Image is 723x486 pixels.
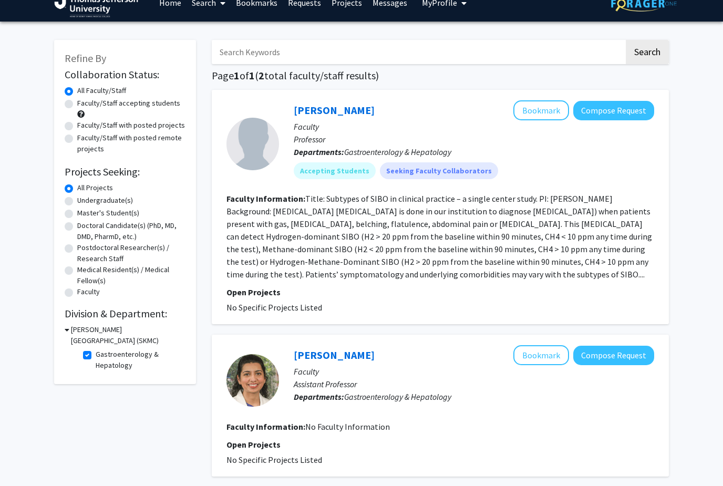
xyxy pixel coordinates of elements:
label: All Faculty/Staff [77,85,126,96]
span: Refine By [65,51,106,65]
button: Add Raina Shivashankar to Bookmarks [513,345,569,365]
label: Postdoctoral Researcher(s) / Research Staff [77,242,185,264]
mat-chip: Seeking Faculty Collaborators [380,162,498,179]
p: Assistant Professor [294,378,654,390]
span: 2 [259,69,264,82]
button: Search [626,40,669,64]
h2: Projects Seeking: [65,166,185,178]
label: Doctoral Candidate(s) (PhD, MD, DMD, PharmD, etc.) [77,220,185,242]
b: Faculty Information: [226,193,305,204]
h1: Page of ( total faculty/staff results) [212,69,669,82]
span: No Specific Projects Listed [226,302,322,313]
span: Gastroenterology & Hepatology [344,391,451,402]
span: No Specific Projects Listed [226,454,322,465]
label: Faculty/Staff with posted remote projects [77,132,185,154]
label: Faculty/Staff accepting students [77,98,180,109]
label: Undergraduate(s) [77,195,133,206]
span: 1 [234,69,240,82]
mat-chip: Accepting Students [294,162,376,179]
label: Faculty [77,286,100,297]
button: Add Monjur Ahmed to Bookmarks [513,100,569,120]
p: Professor [294,133,654,146]
label: Medical Resident(s) / Medical Fellow(s) [77,264,185,286]
p: Faculty [294,365,654,378]
label: All Projects [77,182,113,193]
p: Open Projects [226,438,654,451]
label: Master's Student(s) [77,208,139,219]
button: Compose Request to Monjur Ahmed [573,101,654,120]
label: Faculty/Staff with posted projects [77,120,185,131]
b: Departments: [294,391,344,402]
a: [PERSON_NAME] [294,348,375,361]
span: 1 [249,69,255,82]
b: Faculty Information: [226,421,305,432]
h2: Division & Department: [65,307,185,320]
h3: [PERSON_NAME][GEOGRAPHIC_DATA] (SKMC) [71,324,185,346]
button: Compose Request to Raina Shivashankar [573,346,654,365]
span: Gastroenterology & Hepatology [344,147,451,157]
h2: Collaboration Status: [65,68,185,81]
span: No Faculty Information [305,421,390,432]
label: Gastroenterology & Hepatology [96,349,183,371]
input: Search Keywords [212,40,624,64]
p: Open Projects [226,286,654,298]
a: [PERSON_NAME] [294,104,375,117]
b: Departments: [294,147,344,157]
p: Faculty [294,120,654,133]
iframe: Chat [8,439,45,478]
fg-read-more: Title: Subtypes of SIBO in clinical practice – a single center study. PI: [PERSON_NAME] Backgroun... [226,193,652,280]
